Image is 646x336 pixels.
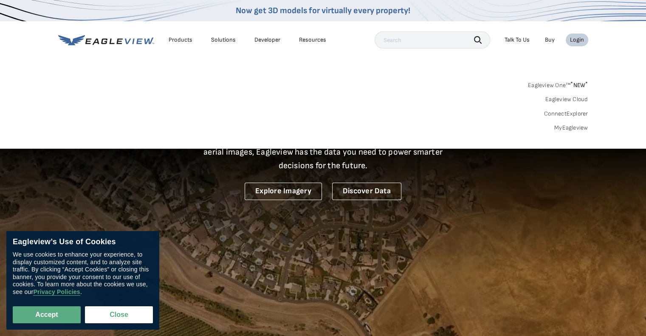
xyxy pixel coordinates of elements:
p: A new era starts here. Built on more than 3.5 billion high-resolution aerial images, Eagleview ha... [193,132,453,172]
div: Eagleview’s Use of Cookies [13,237,153,247]
div: Resources [299,36,326,44]
button: Close [85,306,153,323]
div: Products [169,36,192,44]
button: Accept [13,306,81,323]
a: Developer [254,36,280,44]
div: We use cookies to enhance your experience, to display customized content, and to analyze site tra... [13,251,153,296]
a: Now get 3D models for virtually every property! [236,6,410,16]
a: MyEagleview [554,124,588,132]
input: Search [375,31,490,48]
a: Discover Data [332,183,401,200]
div: Login [570,36,584,44]
a: ConnectExplorer [544,110,588,118]
a: Buy [545,36,555,44]
a: Privacy Policies [33,288,80,296]
div: Talk To Us [505,36,530,44]
a: Explore Imagery [245,183,322,200]
a: Eagleview Cloud [545,96,588,103]
span: NEW [570,82,588,89]
div: Solutions [211,36,236,44]
a: Eagleview One™*NEW* [528,79,588,89]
